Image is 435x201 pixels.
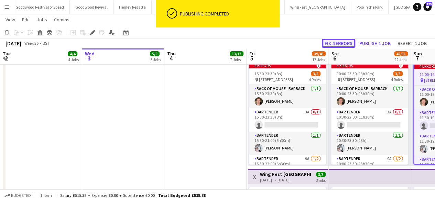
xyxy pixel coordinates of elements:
span: Tue [3,51,11,57]
span: Budgeted [11,193,31,198]
div: 4 errors [331,63,408,68]
app-card-role: Back of House - Barback1/115:30-23:30 (8h)[PERSON_NAME] [249,85,326,108]
a: Edit [19,15,33,24]
div: Publishing completed [180,11,277,17]
span: 4 [166,54,176,62]
span: 13/13 [230,51,243,56]
button: Taste of London [152,0,191,14]
span: 3 [84,54,95,62]
span: 10:00-23:30 (13h30m) [337,71,374,76]
span: Fri [249,51,255,57]
app-card-role: Bartender9A1/210:00-23:30 (13h30m) [331,155,408,188]
span: 1 item [38,193,54,198]
button: Goodwood Festival of Speed [10,0,70,14]
span: 4 Roles [309,77,320,82]
a: Comms [51,15,72,24]
span: Wed [85,51,95,57]
button: Goodwood Revival [70,0,113,14]
div: [DATE] [6,40,21,47]
button: Fix 4 errors [322,39,355,48]
button: Budgeted [3,192,32,199]
span: 5 [248,54,255,62]
span: Jobs [37,16,47,23]
button: Henley Regatta [113,0,152,14]
span: 125 [426,2,432,6]
app-job-card: 4 errors 15:30-23:30 (8h)3/5 [STREET_ADDRESS]4 RolesBack of House - Barback1/115:30-23:30 (8h)[PE... [249,63,326,165]
button: Revert 1 job [395,39,429,48]
span: Edit [22,16,30,23]
app-card-role: Bartender1/115:30-21:00 (5h30m)[PERSON_NAME] [249,132,326,155]
app-card-role: Bartender1/110:30-23:30 (13h)[PERSON_NAME] [331,132,408,155]
div: 4 errors [249,63,326,68]
div: 3 jobs [316,177,326,183]
div: 7 Jobs [230,57,243,62]
button: Polo in the Park [351,0,389,14]
span: 39/43 [312,51,326,56]
span: 2 [2,54,11,62]
span: Total Budgeted £515.38 [158,193,206,198]
button: Publish 1 job [357,39,393,48]
div: [DATE] → [DATE] [260,177,311,182]
a: View [3,15,18,24]
h3: Wing Fest [GEOGRAPHIC_DATA] - [GEOGRAPHIC_DATA] Activation [260,171,311,177]
button: Wing Fest [GEOGRAPHIC_DATA] [285,0,351,14]
span: 4/4 [68,51,77,56]
span: Week 36 [23,41,40,46]
app-card-role: Bartender3A0/110:30-22:00 (11h30m) [331,108,408,132]
span: 7 [413,54,422,62]
span: Sun [414,51,422,57]
a: Jobs [34,15,50,24]
app-job-card: 4 errors 10:00-23:30 (13h30m)3/5 [STREET_ADDRESS]4 RolesBack of House - Barback1/110:00-23:30 (13... [331,63,408,165]
span: Thu [167,51,176,57]
div: 22 Jobs [394,57,407,62]
div: Salary £515.38 + Expenses £0.00 + Subsistence £0.00 = [60,193,206,198]
span: 3/5 [311,71,320,76]
span: 15:30-23:30 (8h) [254,71,282,76]
a: 125 [423,3,432,11]
div: BST [43,41,50,46]
span: View [6,16,15,23]
span: 45/51 [394,51,408,56]
app-card-role: Back of House - Barback1/110:00-23:30 (13h30m)[PERSON_NAME] [331,85,408,108]
span: Comms [54,16,69,23]
app-card-role: Bartender3A0/115:30-23:30 (8h) [249,108,326,132]
span: 3/5 [393,71,403,76]
span: 5/5 [150,51,160,56]
app-card-role: Bartender9A1/215:30-22:00 (6h30m) [249,155,326,188]
span: Sat [331,51,339,57]
span: 6 [330,54,339,62]
div: 17 Jobs [312,57,325,62]
span: [STREET_ADDRESS] [259,77,293,82]
span: [STREET_ADDRESS] [341,77,375,82]
div: 4 Jobs [68,57,79,62]
div: 5 Jobs [150,57,161,62]
span: 4 Roles [391,77,403,82]
span: 3/3 [316,172,326,177]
